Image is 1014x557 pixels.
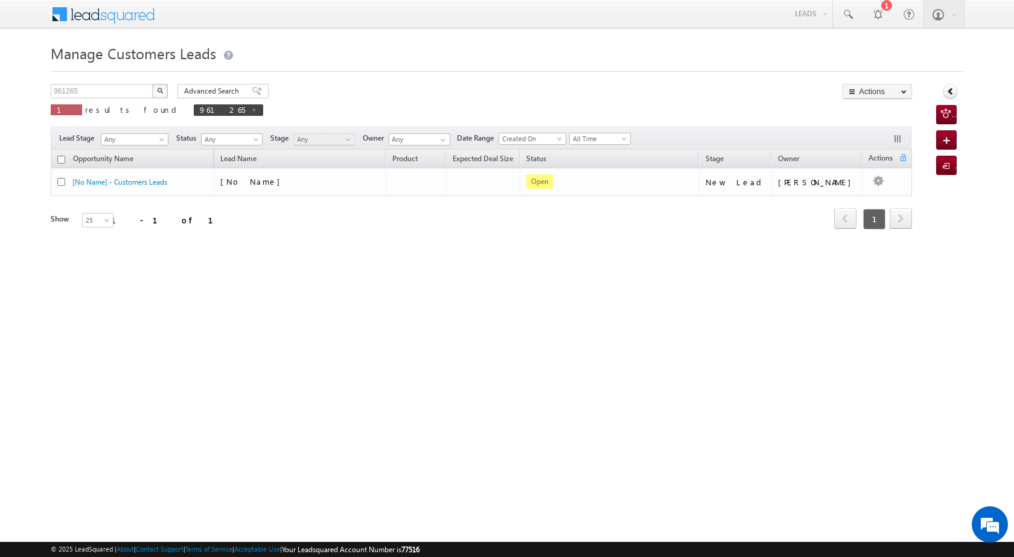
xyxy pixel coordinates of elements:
[363,133,389,144] span: Owner
[457,133,499,144] span: Date Range
[778,177,857,188] div: [PERSON_NAME]
[176,133,201,144] span: Status
[220,176,286,186] span: [No Name]
[569,133,631,145] a: All Time
[202,134,259,145] span: Any
[434,134,449,146] a: Show All Items
[389,133,450,145] input: Type to Search
[85,104,181,115] span: results found
[83,215,115,226] span: 25
[447,152,519,168] a: Expected Deal Size
[234,545,280,553] a: Acceptable Use
[57,104,76,115] span: 1
[184,86,243,97] span: Advanced Search
[157,88,163,94] img: Search
[778,154,799,163] span: Owner
[834,208,856,229] span: prev
[294,134,351,145] span: Any
[890,209,912,229] a: next
[185,545,232,553] a: Terms of Service
[401,545,419,554] span: 77516
[73,154,133,163] span: Opportunity Name
[201,133,263,145] a: Any
[82,213,113,228] a: 25
[116,545,134,553] a: About
[200,104,245,115] span: 961265
[863,209,885,229] span: 1
[101,134,164,145] span: Any
[111,213,228,227] div: 1 - 1 of 1
[570,133,627,144] span: All Time
[499,133,566,145] a: Created On
[453,154,513,163] span: Expected Deal Size
[526,174,553,189] span: Open
[59,133,99,144] span: Lead Stage
[843,84,912,99] button: Actions
[863,151,899,167] span: Actions
[700,152,730,168] a: Stage
[67,152,139,168] a: Opportunity Name
[293,133,355,145] a: Any
[706,177,766,188] div: New Lead
[136,545,183,553] a: Contact Support
[520,152,552,168] a: Status
[72,177,167,186] a: [No Name] - Customers Leads
[282,545,419,554] span: Your Leadsquared Account Number is
[706,154,724,163] span: Stage
[51,43,216,63] span: Manage Customers Leads
[392,154,418,163] span: Product
[51,214,72,224] div: Show
[270,133,293,144] span: Stage
[499,133,562,144] span: Created On
[57,156,65,164] input: Check all records
[890,208,912,229] span: next
[51,544,419,555] span: © 2025 LeadSquared | | | | |
[214,152,263,168] span: Lead Name
[101,133,168,145] a: Any
[834,209,856,229] a: prev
